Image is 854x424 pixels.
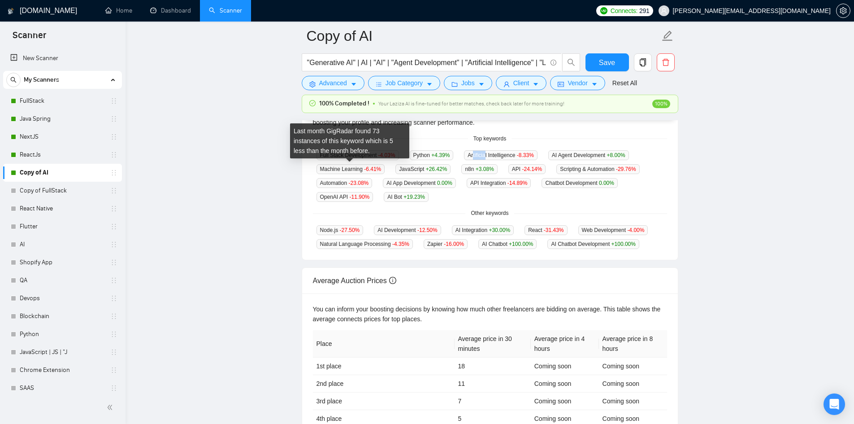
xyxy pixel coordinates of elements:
[531,330,599,358] th: Average price in 4 hours
[455,358,531,375] td: 18
[542,178,617,188] span: Chatbot Development
[525,225,567,235] span: React
[20,146,105,164] a: ReactJs
[110,115,117,122] span: holder
[319,99,369,109] span: 100% Completed !
[110,97,117,105] span: holder
[611,6,637,16] span: Connects:
[313,375,455,393] td: 2nd place
[307,57,546,68] input: Search Freelance Jobs...
[110,169,117,176] span: holder
[508,164,546,174] span: API
[110,133,117,140] span: holder
[110,205,117,212] span: holder
[110,259,117,266] span: holder
[410,150,454,160] span: Python
[531,375,599,393] td: Coming soon
[20,325,105,343] a: Python
[24,71,59,89] span: My Scanners
[522,166,542,172] span: -24.14 %
[110,313,117,320] span: holder
[309,81,316,87] span: setting
[461,164,497,174] span: n8n
[634,58,651,66] span: copy
[378,101,564,107] span: Your Laziza AI is fine-tuned for better matches, check back later for more training!
[417,227,438,233] span: -12.50 %
[562,53,580,71] button: search
[349,180,369,186] span: -23.08 %
[657,53,675,71] button: delete
[578,225,648,235] span: Web Development
[110,223,117,230] span: holder
[599,180,614,186] span: 0.00 %
[374,225,441,235] span: AI Development
[313,393,455,410] td: 3rd place
[464,150,537,160] span: Artificial Intelligence
[836,4,850,18] button: setting
[110,349,117,356] span: holder
[20,182,105,200] a: Copy of FullStack
[616,166,636,172] span: -29.76 %
[551,60,556,66] span: info-circle
[20,271,105,289] a: QA
[316,225,364,235] span: Node.js
[585,53,629,71] button: Save
[489,227,510,233] span: +30.00 %
[468,135,512,143] span: Top keywords
[591,81,598,87] span: caret-down
[8,4,14,18] img: logo
[548,150,629,160] span: AI Agent Development
[316,239,413,249] span: Natural Language Processing
[150,7,191,14] a: dashboardDashboard
[599,57,615,68] span: Save
[639,6,649,16] span: 291
[313,304,667,324] div: You can inform your boosting decisions by knowing how much other freelancers are bidding on avera...
[389,277,396,284] span: info-circle
[110,187,117,194] span: holder
[837,7,850,14] span: setting
[5,29,53,48] span: Scanner
[444,76,492,90] button: folderJobscaret-down
[544,227,564,233] span: -31.43 %
[3,49,122,67] li: New Scanner
[350,194,370,200] span: -11.90 %
[319,78,347,88] span: Advanced
[517,152,534,158] span: -8.33 %
[20,254,105,271] a: Shopify App
[444,241,464,247] span: -16.00 %
[661,8,667,14] span: user
[657,58,674,66] span: delete
[836,7,850,14] a: setting
[110,241,117,248] span: holder
[547,239,639,249] span: AI Chatbot Development
[599,330,667,358] th: Average price in 8 hours
[20,92,105,110] a: FullStack
[599,393,667,410] td: Coming soon
[611,241,636,247] span: +100.00 %
[20,361,105,379] a: Chrome Extension
[563,58,580,66] span: search
[20,164,105,182] a: Copy of AI
[395,164,451,174] span: JavaScript
[309,100,316,106] span: check-circle
[386,78,423,88] span: Job Category
[313,268,667,293] div: Average Auction Prices
[105,7,132,14] a: homeHome
[533,81,539,87] span: caret-down
[209,7,242,14] a: searchScanner
[302,76,364,90] button: settingAdvancedcaret-down
[351,81,357,87] span: caret-down
[426,166,447,172] span: +26.42 %
[307,25,660,47] input: Scanner name...
[107,403,116,412] span: double-left
[662,30,673,42] span: edit
[496,76,547,90] button: userClientcaret-down
[568,78,587,88] span: Vendor
[376,81,382,87] span: bars
[20,343,105,361] a: JavaScript | JS | "J
[599,375,667,393] td: Coming soon
[313,358,455,375] td: 1st place
[110,331,117,338] span: holder
[556,164,639,174] span: Scripting & Automation
[316,164,385,174] span: Machine Learning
